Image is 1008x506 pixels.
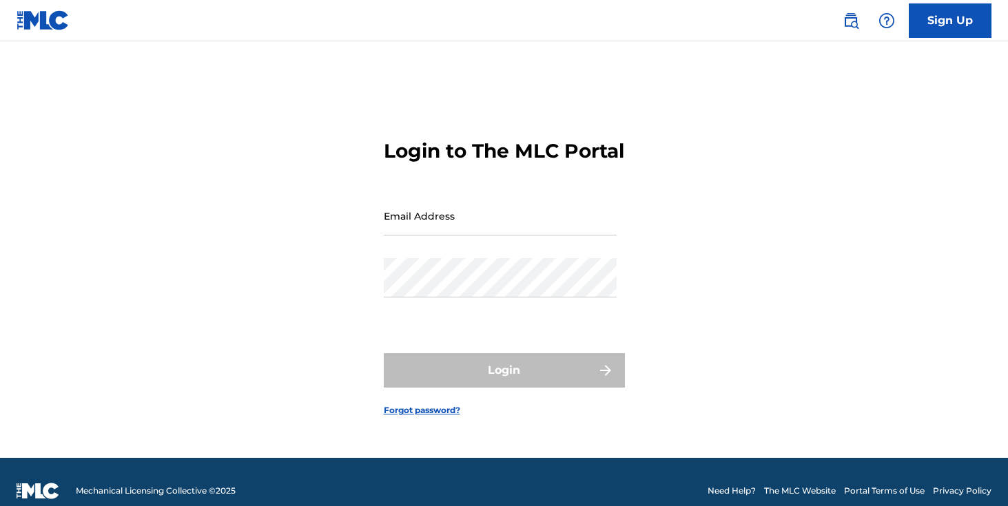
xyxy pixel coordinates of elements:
[384,404,460,417] a: Forgot password?
[878,12,895,29] img: help
[76,485,236,497] span: Mechanical Licensing Collective © 2025
[708,485,756,497] a: Need Help?
[873,7,901,34] div: Help
[17,10,70,30] img: MLC Logo
[384,139,624,163] h3: Login to The MLC Portal
[764,485,836,497] a: The MLC Website
[843,12,859,29] img: search
[909,3,991,38] a: Sign Up
[844,485,925,497] a: Portal Terms of Use
[17,483,59,499] img: logo
[933,485,991,497] a: Privacy Policy
[837,7,865,34] a: Public Search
